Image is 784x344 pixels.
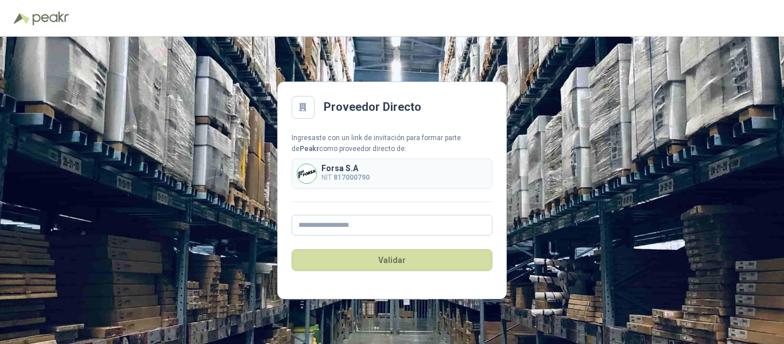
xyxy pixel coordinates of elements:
b: Peakr [300,145,319,153]
img: Peakr [32,11,69,25]
div: Ingresaste con un link de invitación para formar parte de como proveedor directo de: [292,133,492,154]
p: NIT [321,172,370,183]
b: 817000790 [333,173,370,181]
p: Forsa S.A [321,164,370,172]
button: Validar [292,249,492,271]
h2: Proveedor Directo [324,98,421,116]
img: Company Logo [297,164,316,183]
img: Logo [14,13,30,24]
